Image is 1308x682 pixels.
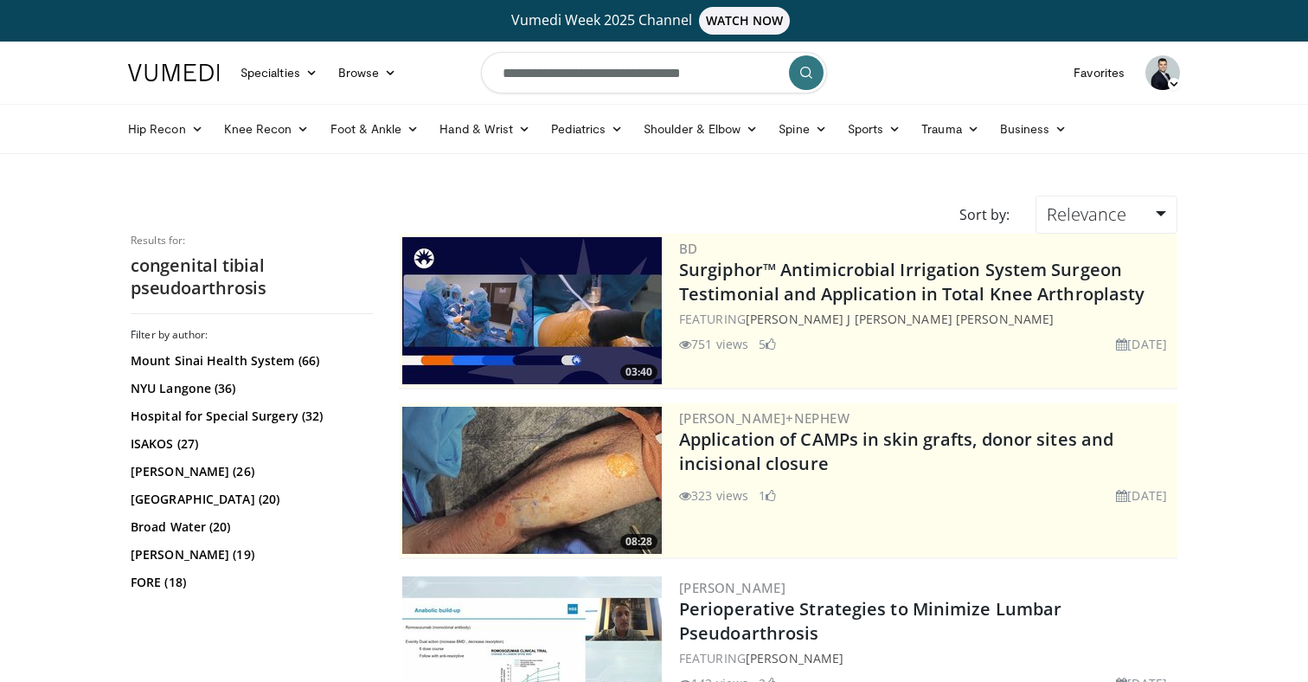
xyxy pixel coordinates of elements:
a: Favorites [1063,55,1135,90]
a: Pediatrics [541,112,633,146]
a: [PERSON_NAME] (26) [131,463,369,480]
p: Results for: [131,234,373,248]
img: 70422da6-974a-44ac-bf9d-78c82a89d891.300x170_q85_crop-smart_upscale.jpg [402,237,662,384]
a: Specialties [230,55,328,90]
span: 08:28 [620,534,657,550]
a: Mount Sinai Health System (66) [131,352,369,370]
a: Perioperative Strategies to Minimize Lumbar Pseudoarthrosis [679,597,1061,645]
a: [PERSON_NAME] (19) [131,546,369,563]
a: [PERSON_NAME] [679,579,785,596]
span: 03:40 [620,364,657,380]
a: Knee Recon [214,112,320,146]
a: Application of CAMPs in skin grafts, donor sites and incisional closure [679,428,1113,475]
input: Search topics, interventions [481,52,827,93]
a: Sports [837,112,912,146]
a: NYU Langone (36) [131,380,369,397]
li: 323 views [679,486,748,505]
a: FORE (18) [131,574,369,591]
li: 1 [759,486,776,505]
a: [PERSON_NAME] [746,650,843,666]
li: [DATE] [1116,486,1167,505]
a: Relevance [1035,196,1177,234]
a: Trauma [911,112,990,146]
a: Hand & Wrist [429,112,541,146]
li: 751 views [679,335,748,353]
div: Sort by: [946,196,1023,234]
img: VuMedi Logo [128,64,220,81]
a: Broad Water (20) [131,518,369,536]
a: Business [990,112,1078,146]
a: 08:28 [402,407,662,554]
a: ISAKOS (27) [131,435,369,453]
a: BD [679,240,698,257]
a: Vumedi Week 2025 ChannelWATCH NOW [131,7,1177,35]
a: [PERSON_NAME] J [PERSON_NAME] [PERSON_NAME] [746,311,1054,327]
a: 03:40 [402,237,662,384]
img: Avatar [1145,55,1180,90]
a: [GEOGRAPHIC_DATA] (20) [131,491,369,508]
a: Hospital for Special Surgery (32) [131,408,369,425]
a: [PERSON_NAME]+Nephew [679,409,850,427]
div: FEATURING [679,310,1174,328]
a: Shoulder & Elbow [633,112,768,146]
h2: congenital tibial pseudoarthrosis [131,254,373,299]
h3: Filter by author: [131,328,373,342]
li: [DATE] [1116,335,1167,353]
span: WATCH NOW [699,7,791,35]
a: Hip Recon [118,112,214,146]
div: FEATURING [679,649,1174,667]
a: Browse [328,55,407,90]
a: Foot & Ankle [320,112,430,146]
span: Relevance [1047,203,1126,226]
a: Spine [768,112,837,146]
img: bb9168ea-238b-43e8-a026-433e9a802a61.300x170_q85_crop-smart_upscale.jpg [402,407,662,554]
li: 5 [759,335,776,353]
a: Surgiphor™ Antimicrobial Irrigation System Surgeon Testimonial and Application in Total Knee Arth... [679,258,1144,306]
